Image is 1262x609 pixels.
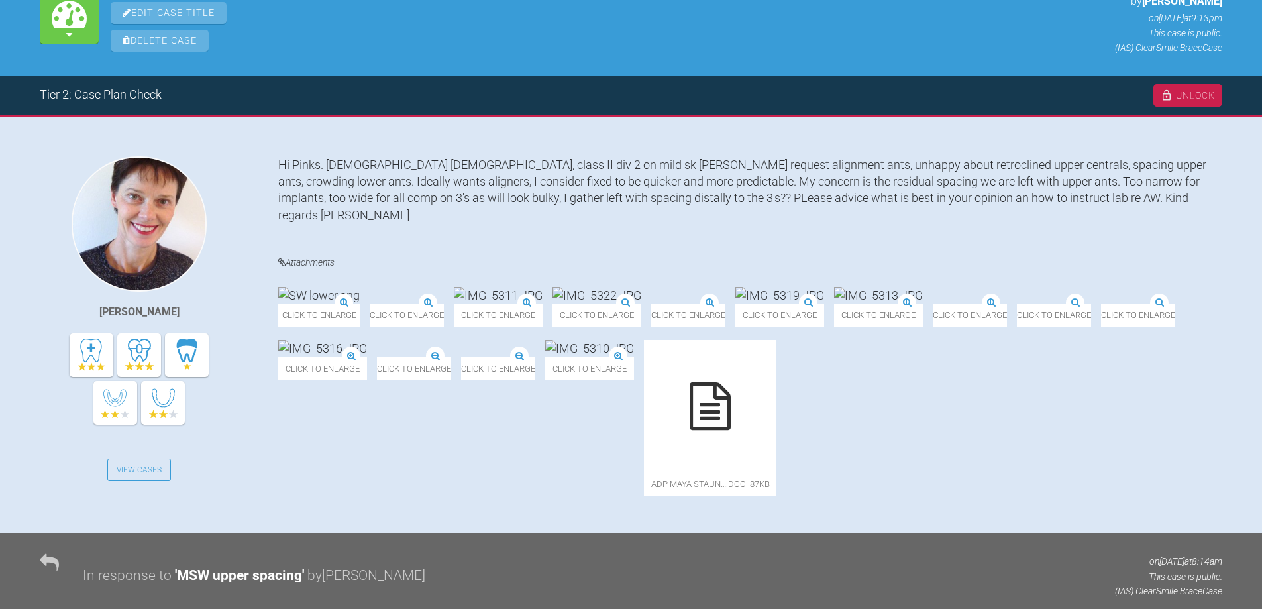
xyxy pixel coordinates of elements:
span: Delete Case [111,30,209,52]
div: [PERSON_NAME] [99,304,180,321]
div: Tier 2: Case Plan Check [40,85,162,105]
p: This case is public. [1115,569,1222,584]
span: Click to enlarge [834,304,923,327]
div: ' MSW upper spacing ' [175,565,304,587]
p: on [DATE] at 9:13pm [1075,11,1222,25]
img: SW lower.png [278,287,360,304]
img: IMG_5322.JPG [552,287,641,304]
div: Unlock [1153,84,1222,107]
img: IMG_5310.JPG [545,340,634,357]
p: (IAS) ClearSmile Brace Case [1075,40,1222,55]
span: Click to enlarge [377,357,451,380]
p: This case is public. [1075,26,1222,40]
img: unlock.cc94ed01.svg [1161,89,1173,101]
img: IMG_5313.JPG [834,287,923,304]
div: In response to [83,565,172,587]
img: IMG_5311.JPG [454,287,543,304]
span: Click to enlarge [1101,304,1175,327]
p: on [DATE] at 8:14am [1115,554,1222,569]
span: Click to enlarge [461,357,535,380]
span: Click to enlarge [370,304,444,327]
span: Click to enlarge [454,304,543,327]
span: Edit Case Title [111,2,227,24]
img: Kirsten Andersen [72,156,207,292]
h4: Attachments [278,254,1222,271]
span: ADP Maya Staun….doc - 87KB [644,472,776,496]
div: by [PERSON_NAME] [307,565,425,587]
p: (IAS) ClearSmile Brace Case [1115,584,1222,598]
div: Hi Pinks. [DEMOGRAPHIC_DATA] [DEMOGRAPHIC_DATA], class II div 2 on mild sk [PERSON_NAME] request ... [278,156,1222,235]
span: Click to enlarge [552,304,641,327]
span: Click to enlarge [278,304,360,327]
span: Click to enlarge [1017,304,1091,327]
span: Click to enlarge [735,304,824,327]
span: Click to enlarge [651,304,725,327]
span: Click to enlarge [278,357,367,380]
a: View Cases [107,459,171,481]
img: IMG_5319.JPG [735,287,824,304]
img: IMG_5316.JPG [278,340,367,357]
span: Click to enlarge [933,304,1007,327]
span: Click to enlarge [545,357,634,380]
